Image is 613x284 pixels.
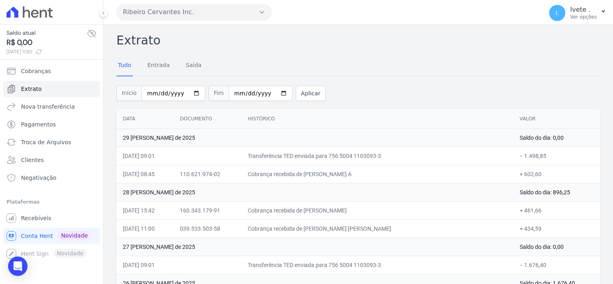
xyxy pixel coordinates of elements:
td: Transferência TED enviada para 756 5004 1103093-3 [241,147,513,165]
th: Documento [173,109,241,129]
a: Extrato [3,81,100,97]
td: + 461,66 [513,201,600,219]
span: Conta Hent [21,232,53,240]
span: Novidade [58,231,91,240]
a: Saída [184,55,203,76]
span: I. [556,10,559,16]
td: 039.533.503-58 [173,219,241,238]
td: + 434,59 [513,219,600,238]
a: Conta Hent Novidade [3,228,100,244]
div: Open Intercom Messenger [8,257,27,276]
td: 28 [PERSON_NAME] de 2025 [116,183,513,201]
td: Transferência TED enviada para 756 5004 1103093-3 [241,256,513,274]
td: Saldo do dia: 0,00 [513,238,600,256]
td: Saldo do dia: 0,00 [513,128,600,147]
td: Cobrança recebida de [PERSON_NAME] [PERSON_NAME] [241,219,513,238]
td: [DATE] 11:00 [116,219,173,238]
th: Valor [513,109,600,129]
h2: Extrato [116,31,600,49]
th: Data [116,109,173,129]
td: Saldo do dia: 896,25 [513,183,600,201]
td: − 1.676,40 [513,256,600,274]
a: Entrada [146,55,171,76]
a: Negativação [3,170,100,186]
span: Cobranças [21,67,51,75]
p: Ver opções [570,14,597,20]
span: Pagamentos [21,120,56,128]
span: Nova transferência [21,103,75,111]
button: Ribeiro Cervantes Inc. [116,4,272,20]
td: [DATE] 09:01 [116,147,173,165]
span: Fim [209,86,229,101]
p: Ivete . [570,6,597,14]
td: 29 [PERSON_NAME] de 2025 [116,128,513,147]
span: Extrato [21,85,42,93]
span: Recebíveis [21,214,51,222]
td: 27 [PERSON_NAME] de 2025 [116,238,513,256]
div: Plataformas [6,197,97,207]
a: Tudo [116,55,133,76]
td: [DATE] 09:01 [116,256,173,274]
span: Clientes [21,156,44,164]
button: Aplicar [296,86,326,101]
td: 110.621.974-02 [173,165,241,183]
nav: Sidebar [6,63,97,262]
span: [DATE] 11:50 [6,48,87,55]
td: [DATE] 15:42 [116,201,173,219]
a: Clientes [3,152,100,168]
span: Saldo atual [6,29,87,37]
td: + 602,60 [513,165,600,183]
span: R$ 0,00 [6,37,87,48]
button: I. Ivete . Ver opções [543,2,613,24]
td: 160.343.179-91 [173,201,241,219]
td: Cobrança recebida de [PERSON_NAME] A [241,165,513,183]
a: Cobranças [3,63,100,79]
td: − 1.498,85 [513,147,600,165]
th: Histórico [241,109,513,129]
a: Nova transferência [3,99,100,115]
span: Início [116,86,141,101]
td: Cobrança recebida de [PERSON_NAME] [241,201,513,219]
a: Pagamentos [3,116,100,133]
a: Recebíveis [3,210,100,226]
span: Negativação [21,174,57,182]
td: [DATE] 08:45 [116,165,173,183]
span: Troca de Arquivos [21,138,71,146]
a: Troca de Arquivos [3,134,100,150]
